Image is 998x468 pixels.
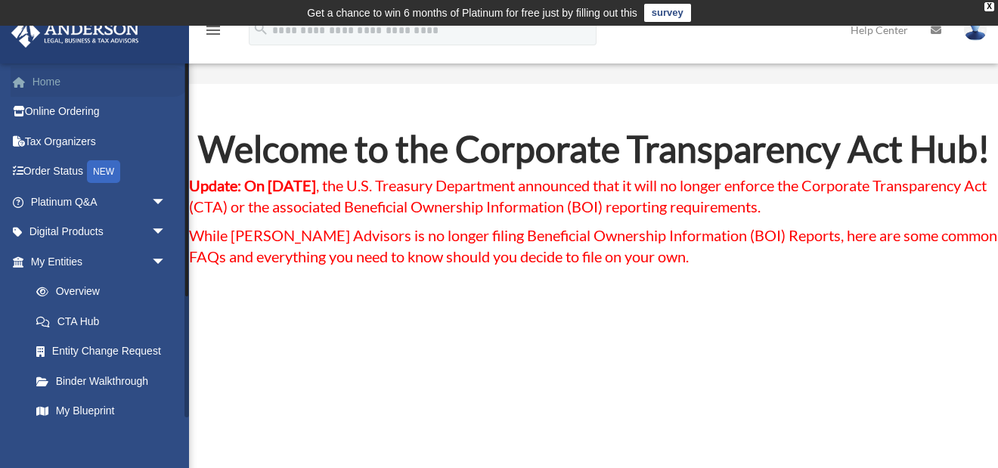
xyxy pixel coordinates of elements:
span: , the U.S. Treasury Department announced that it will no longer enforce the Corporate Transparenc... [189,176,987,215]
a: survey [644,4,691,22]
a: Overview [21,277,189,307]
img: Anderson Advisors Platinum Portal [7,18,144,48]
a: Platinum Q&Aarrow_drop_down [11,187,189,217]
a: My Blueprint [21,396,189,426]
div: close [984,2,994,11]
div: Get a chance to win 6 months of Platinum for free just by filling out this [307,4,637,22]
span: arrow_drop_down [151,217,181,248]
a: Online Ordering [11,97,189,127]
a: Home [11,67,189,97]
h2: Welcome to the Corporate Transparency Act Hub! [189,131,998,175]
a: Order StatusNEW [11,157,189,188]
i: search [253,20,269,37]
a: Binder Walkthrough [21,366,189,396]
strong: Update: On [DATE] [189,176,316,194]
a: Entity Change Request [21,336,189,367]
a: Digital Productsarrow_drop_down [11,217,189,247]
i: menu [204,21,222,39]
a: Tax Organizers [11,126,189,157]
div: NEW [87,160,120,183]
a: My Entitiesarrow_drop_down [11,246,189,277]
a: menu [204,26,222,39]
span: arrow_drop_down [151,187,181,218]
span: arrow_drop_down [151,246,181,277]
span: While [PERSON_NAME] Advisors is no longer filing Beneficial Ownership Information (BOI) Reports, ... [189,226,997,265]
a: CTA Hub [21,306,181,336]
img: User Pic [964,19,987,41]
